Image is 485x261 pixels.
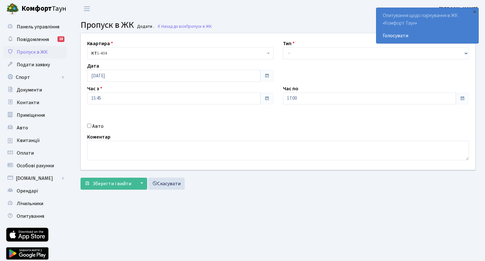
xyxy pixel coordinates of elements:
[81,178,135,190] button: Зберегти і вийти
[17,162,54,169] span: Особові рахунки
[283,40,295,47] label: Тип
[383,32,472,39] a: Голосувати
[17,112,45,119] span: Приміщення
[283,85,298,92] label: Час по
[21,3,52,14] b: Комфорт
[136,24,154,29] small: Додати .
[3,84,66,96] a: Документи
[3,134,66,147] a: Квитанції
[3,109,66,122] a: Приміщення
[81,19,134,31] span: Пропуск в ЖК
[87,47,273,59] span: <b>КТ</b>&nbsp;&nbsp;&nbsp;&nbsp;1-404
[3,172,66,185] a: [DOMAIN_NAME]
[3,210,66,222] a: Опитування
[186,23,212,29] span: Пропуск в ЖК
[17,187,38,194] span: Орендарі
[157,23,212,29] a: Назад до всіхПропуск в ЖК
[17,49,48,56] span: Пропуск в ЖК
[3,159,66,172] a: Особові рахунки
[91,50,266,56] span: <b>КТ</b>&nbsp;&nbsp;&nbsp;&nbsp;1-404
[3,147,66,159] a: Оплати
[87,62,99,70] label: Дата
[439,5,477,13] a: [PERSON_NAME]
[17,213,44,220] span: Опитування
[6,3,19,15] img: logo.png
[21,3,66,14] span: Таун
[17,137,40,144] span: Квитанції
[17,36,49,43] span: Повідомлення
[79,3,95,14] button: Переключити навігацію
[3,46,66,58] a: Пропуск в ЖК
[3,33,66,46] a: Повідомлення18
[148,178,185,190] a: Скасувати
[17,86,42,93] span: Документи
[87,85,102,92] label: Час з
[17,150,34,157] span: Оплати
[3,122,66,134] a: Авто
[17,200,43,207] span: Лічильники
[93,180,131,187] span: Зберегти і вийти
[91,50,97,56] b: КТ
[17,23,59,30] span: Панель управління
[17,99,39,106] span: Контакти
[3,58,66,71] a: Подати заявку
[87,133,111,141] label: Коментар
[3,21,66,33] a: Панель управління
[87,40,113,47] label: Квартира
[17,61,50,68] span: Подати заявку
[57,36,64,42] div: 18
[471,9,478,15] div: ×
[92,122,104,130] label: Авто
[3,185,66,197] a: Орендарі
[17,124,28,131] span: Авто
[439,5,477,12] b: [PERSON_NAME]
[3,197,66,210] a: Лічильники
[3,96,66,109] a: Контакти
[376,8,478,43] div: Опитування щодо паркування в ЖК «Комфорт Таун»
[3,71,66,84] a: Спорт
